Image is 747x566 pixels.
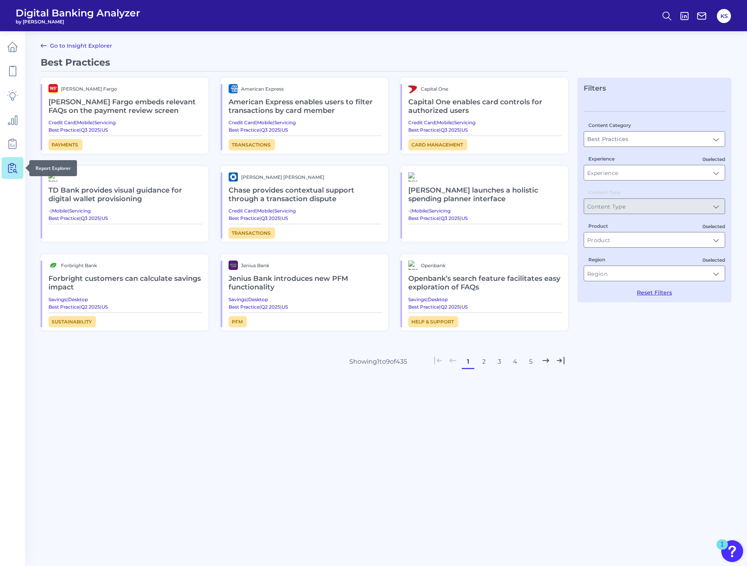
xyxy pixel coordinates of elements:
[52,208,68,214] a: Mobile
[588,156,615,162] label: Experience
[257,208,273,214] a: Mobile
[229,304,259,310] a: Best Practice
[81,127,100,133] a: Q3 2025
[408,316,458,327] a: Help & Support
[41,41,112,50] a: Go to Insight Explorer
[439,304,441,310] span: |
[462,355,474,368] button: 1
[48,84,58,93] img: brand logo
[637,289,672,296] button: Reset Filters
[229,120,256,125] a: Credit Card
[66,296,68,302] span: |
[428,296,448,302] a: Desktop
[441,304,460,310] a: Q2 2025
[421,262,445,268] span: Openbank
[460,304,461,310] span: |
[48,172,202,182] a: brand logo
[427,208,429,214] span: |
[461,127,468,133] a: US
[77,120,93,125] a: Mobile
[588,257,605,262] label: Region
[102,215,108,221] a: US
[247,296,248,302] span: |
[461,304,468,310] a: US
[460,215,461,221] span: |
[61,262,97,268] span: Forbright Bank
[439,127,441,133] span: |
[61,86,117,92] span: [PERSON_NAME] Fargo
[408,304,439,310] a: Best Practice
[435,120,437,125] span: |
[261,127,280,133] a: Q3 2025
[429,208,450,214] a: Servicing
[16,7,140,19] span: Digital Banking Analyzer
[493,355,506,368] button: 3
[229,172,382,182] a: brand logo[PERSON_NAME] [PERSON_NAME]
[69,208,91,214] a: Servicing
[256,120,257,125] span: |
[437,120,452,125] a: Mobile
[408,139,467,150] a: Card management
[93,120,94,125] span: |
[102,127,108,133] a: US
[48,304,79,310] a: Best Practice
[94,120,116,125] a: Servicing
[280,127,282,133] span: |
[259,127,261,133] span: |
[412,208,427,214] a: Mobile
[75,120,77,125] span: |
[282,127,288,133] a: US
[349,358,407,365] div: Showing 1 to 9 of 435
[408,84,418,93] img: brand logo
[408,182,562,208] h2: [PERSON_NAME] launches a holistic spending planner interface
[229,270,382,296] h2: Jenius Bank introduces new PFM functionality
[274,208,296,214] a: Servicing
[274,120,296,125] a: Servicing
[229,182,382,208] h2: Chase provides contextual support through a transaction dispute
[229,84,382,93] a: brand logoAmerican Express
[477,355,490,368] button: 2
[584,232,725,247] input: Product
[408,261,418,270] img: brand logo
[408,261,562,270] a: brand logoOpenbank
[261,304,280,310] a: Q2 2025
[48,208,50,214] span: -
[410,208,412,214] span: |
[100,127,102,133] span: |
[717,9,731,23] button: KS
[441,127,460,133] a: Q3 2025
[259,304,261,310] span: |
[229,296,247,302] a: Savings
[48,139,82,150] a: Payments
[588,122,631,128] label: Content Category
[720,545,724,555] div: 1
[229,93,382,120] h2: American Express enables users to filter transactions by card member
[259,215,261,221] span: |
[229,139,275,150] a: Transactions
[48,84,202,93] a: brand logo[PERSON_NAME] Fargo
[48,270,202,296] h2: Forbright customers can calculate savings impact
[454,120,475,125] a: Servicing
[48,261,58,270] img: brand logo
[408,120,435,125] a: Credit Card
[102,304,108,310] a: US
[588,189,620,195] label: Content Type
[48,316,96,327] a: Sustainability
[229,316,247,327] a: PFM
[256,208,257,214] span: |
[100,304,102,310] span: |
[509,355,521,368] button: 4
[280,304,282,310] span: |
[524,355,537,368] button: 5
[721,540,743,562] button: Open Resource Center, 1 new notification
[408,215,439,221] a: Best Practice
[81,215,100,221] a: Q3 2025
[229,208,256,214] a: Credit Card
[79,215,81,221] span: |
[241,174,324,180] span: [PERSON_NAME] [PERSON_NAME]
[408,172,418,182] img: brand logo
